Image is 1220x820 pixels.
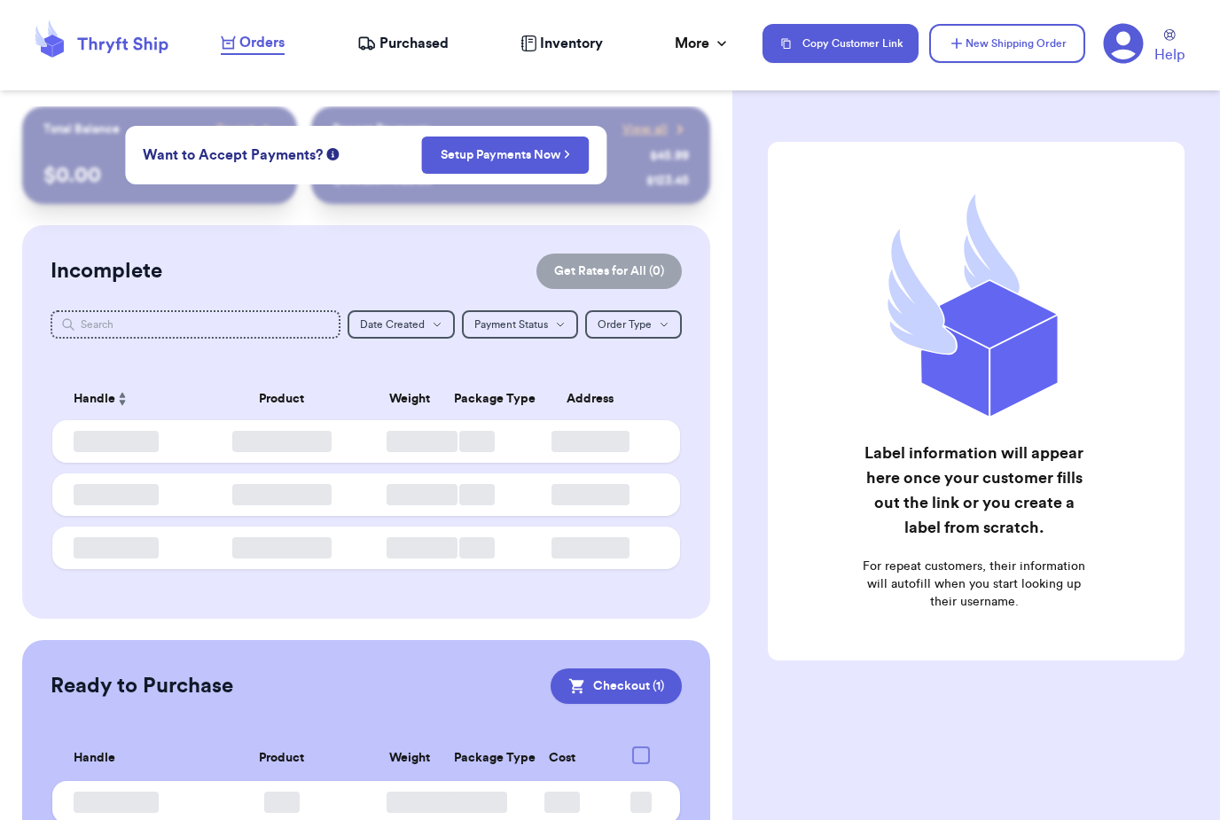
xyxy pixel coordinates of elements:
[422,137,590,174] button: Setup Payments Now
[74,749,115,768] span: Handle
[675,33,731,54] div: More
[43,121,120,138] p: Total Balance
[51,310,340,339] input: Search
[551,668,682,704] button: Checkout (1)
[462,310,578,339] button: Payment Status
[221,32,285,55] a: Orders
[511,736,612,781] th: Cost
[1154,44,1185,66] span: Help
[376,736,443,781] th: Weight
[650,147,689,165] div: $ 45.99
[51,672,233,700] h2: Ready to Purchase
[540,33,603,54] span: Inventory
[511,378,679,420] th: Address
[43,161,276,190] p: $ 0.00
[143,144,323,166] span: Want to Accept Payments?
[348,310,455,339] button: Date Created
[239,32,285,53] span: Orders
[441,146,571,164] a: Setup Payments Now
[622,121,668,138] span: View all
[357,33,449,54] a: Purchased
[187,736,376,781] th: Product
[360,319,425,330] span: Date Created
[585,310,682,339] button: Order Type
[443,378,511,420] th: Package Type
[520,33,603,54] a: Inventory
[1154,29,1185,66] a: Help
[858,558,1090,611] p: For repeat customers, their information will autofill when you start looking up their username.
[762,24,919,63] button: Copy Customer Link
[929,24,1085,63] button: New Shipping Order
[74,390,115,409] span: Handle
[474,319,548,330] span: Payment Status
[332,121,431,138] p: Recent Payments
[216,121,254,138] span: Payout
[51,257,162,285] h2: Incomplete
[622,121,689,138] a: View all
[216,121,276,138] a: Payout
[187,378,376,420] th: Product
[443,736,511,781] th: Package Type
[379,33,449,54] span: Purchased
[646,172,689,190] div: $ 123.45
[376,378,443,420] th: Weight
[598,319,652,330] span: Order Type
[858,441,1090,540] h2: Label information will appear here once your customer fills out the link or you create a label fr...
[536,254,682,289] button: Get Rates for All (0)
[115,388,129,410] button: Sort ascending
